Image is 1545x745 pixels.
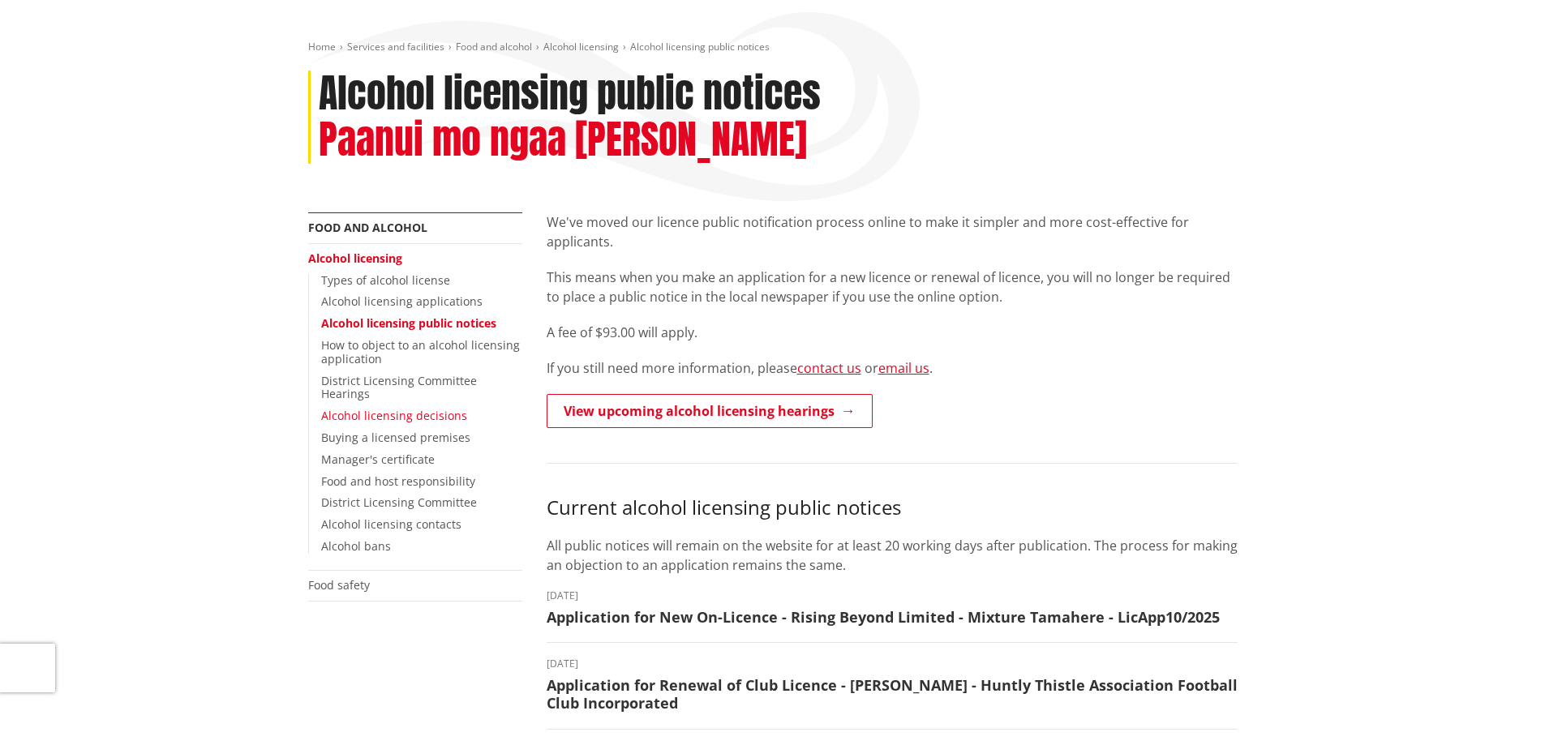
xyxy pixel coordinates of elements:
time: [DATE] [547,659,1238,669]
a: Food and alcohol [456,40,532,54]
a: Alcohol bans [321,538,391,554]
a: Food safety [308,577,370,593]
p: A fee of $93.00 will apply. [547,323,1238,342]
p: All public notices will remain on the website for at least 20 working days after publication. The... [547,536,1238,575]
time: [DATE] [547,591,1238,601]
a: Food and alcohol [308,220,427,235]
h1: Alcohol licensing public notices [319,71,821,118]
a: Home [308,40,336,54]
a: Alcohol licensing decisions [321,408,467,423]
a: [DATE] Application for New On-Licence - Rising Beyond Limited - Mixture Tamahere - LicApp10/2025 [547,591,1238,627]
a: contact us [797,359,861,377]
a: View upcoming alcohol licensing hearings [547,394,873,428]
nav: breadcrumb [308,41,1238,54]
a: Alcohol licensing [543,40,619,54]
a: Buying a licensed premises [321,430,470,445]
p: This means when you make an application for a new licence or renewal of licence, you will no long... [547,268,1238,306]
a: Manager's certificate [321,452,435,467]
a: Alcohol licensing public notices [321,315,496,331]
a: Types of alcohol license [321,272,450,288]
p: If you still need more information, please ​ or .​ [547,358,1238,378]
h3: Current alcohol licensing public notices [547,496,1238,520]
h3: Application for New On-Licence - Rising Beyond Limited - Mixture Tamahere - LicApp10/2025 [547,609,1238,627]
span: Alcohol licensing public notices [630,40,770,54]
a: Alcohol licensing [308,250,402,266]
a: email us​ [878,359,929,377]
h2: Paanui mo ngaa [PERSON_NAME] [319,117,807,164]
a: Alcohol licensing contacts [321,516,461,532]
a: District Licensing Committee Hearings [321,373,477,402]
a: Services and facilities [347,40,444,54]
h3: Application for Renewal of Club Licence - [PERSON_NAME] - Huntly Thistle Association Football Clu... [547,677,1238,712]
a: Alcohol licensing applications [321,293,483,309]
a: How to object to an alcohol licensing application [321,337,520,366]
a: District Licensing Committee [321,495,477,510]
a: Food and host responsibility [321,473,475,489]
iframe: Messenger Launcher [1470,677,1529,735]
p: We've moved our licence public notification process online to make it simpler and more cost-effec... [547,212,1238,251]
a: [DATE] Application for Renewal of Club Licence - [PERSON_NAME] - Huntly Thistle Association Footb... [547,659,1238,712]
